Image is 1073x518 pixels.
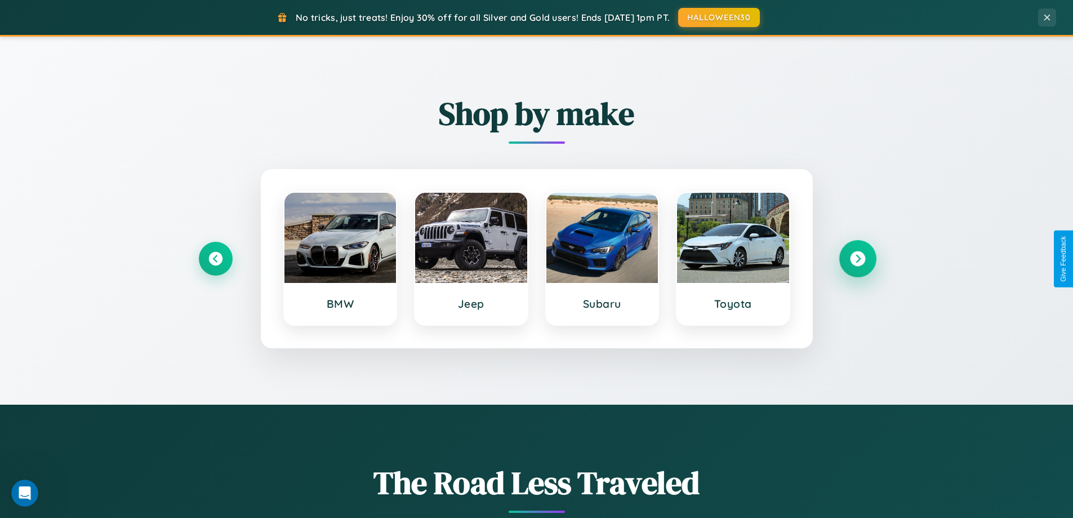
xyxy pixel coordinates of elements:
span: No tricks, just treats! Enjoy 30% off for all Silver and Gold users! Ends [DATE] 1pm PT. [296,12,670,23]
div: Give Feedback [1059,236,1067,282]
h3: Jeep [426,297,516,311]
h1: The Road Less Traveled [199,461,875,504]
button: HALLOWEEN30 [678,8,760,27]
h3: Toyota [688,297,778,311]
h3: Subaru [558,297,647,311]
iframe: Intercom live chat [11,480,38,507]
h2: Shop by make [199,92,875,135]
h3: BMW [296,297,385,311]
